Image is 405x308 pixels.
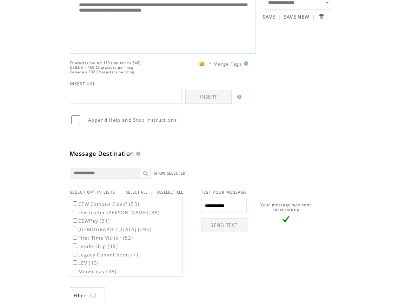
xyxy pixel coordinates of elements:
[260,202,311,212] span: Your message was sent successfully
[134,152,140,156] img: help.gif
[73,235,77,240] input: First Time Visitor (52)
[209,61,242,67] span: * Merge Tags
[312,14,315,20] span: |
[70,81,95,86] span: INSERT URL
[71,252,138,258] label: Legacy Commitment (7)
[74,293,86,299] span: Show filters
[73,201,77,206] input: CEW Campus Class? (55)
[70,190,115,195] span: SELECT OPT-IN LISTS
[185,90,232,104] a: INSERT
[73,260,77,265] input: LEV (13)
[71,201,139,207] label: CEW Campus Class? (55)
[70,61,141,65] span: Character count: 110 (limited to 640)
[284,14,310,20] a: SAVE NEW
[278,14,281,20] span: |
[70,65,133,70] span: US&UK = 160 Characters per msg
[70,70,134,74] span: Canada = 136 Characters per msg
[73,218,77,223] input: CEWPay (31)
[235,95,241,99] img: help.gif
[199,61,205,67] span: 😀
[73,243,77,248] input: Leadership (39)
[71,235,133,241] label: First Time Visitor (52)
[71,218,110,224] label: CEWPay (31)
[73,210,77,214] input: cew leader [PERSON_NAME] (36)
[157,190,184,195] a: DESELECT ALL
[283,216,290,223] img: vLarge.png
[151,189,153,195] span: |
[88,117,177,123] span: Append Help and Stop instructions
[73,227,77,231] input: [DEMOGRAPHIC_DATA] (295)
[71,268,117,275] label: MenFriday (38)
[318,13,325,20] input: Submit
[154,171,186,176] a: SHOW SELECTED
[73,269,77,273] input: MenFriday (38)
[71,260,99,266] label: LEV (13)
[201,218,247,232] a: SEND TEST
[73,252,77,256] input: Legacy Commitment (7)
[71,226,152,233] label: [DEMOGRAPHIC_DATA] (295)
[70,150,134,158] span: Message Destination
[71,243,118,249] label: Leadership (39)
[126,190,148,195] a: SELECT ALL
[263,14,275,20] a: SAVE
[242,61,248,66] img: help.gif
[71,209,160,216] label: cew leader [PERSON_NAME] (36)
[90,288,96,303] img: filters.png
[70,287,105,303] a: Filter
[201,190,247,195] span: TEST YOUR MESSAGE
